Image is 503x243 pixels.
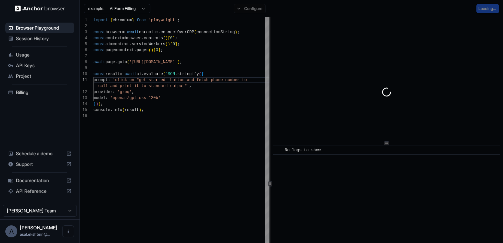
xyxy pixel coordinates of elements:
[16,188,64,194] span: API Reference
[80,65,87,71] div: 9
[177,72,199,76] span: stringify
[173,36,175,41] span: ]
[5,23,74,33] div: Browser Playground
[120,72,122,76] span: =
[149,18,177,23] span: 'playwright'
[115,60,117,64] span: .
[127,60,129,64] span: (
[177,42,180,47] span: ;
[189,84,192,88] span: ,
[132,42,165,47] span: serviceWorkers
[233,78,247,82] span: ber to
[139,30,158,35] span: chromium
[101,102,103,106] span: ;
[113,108,122,112] span: info
[132,18,134,23] span: }
[16,25,72,31] span: Browser Playground
[5,225,17,237] div: A
[237,30,240,35] span: ;
[125,108,139,112] span: result
[177,60,180,64] span: )
[20,232,50,237] span: asaf.ekshtein@assuredallies.com
[20,225,57,230] span: Asaf Ekshtein
[285,148,321,153] span: No logs to show
[173,42,175,47] span: 0
[113,42,129,47] span: context
[144,36,163,41] span: contexts
[141,108,144,112] span: ;
[180,60,182,64] span: ;
[129,60,177,64] span: '[URL][DOMAIN_NAME]'
[137,48,149,53] span: pages
[16,62,72,69] span: API Keys
[5,186,74,196] div: API Reference
[93,72,105,76] span: const
[161,30,194,35] span: connectOverCDP
[113,18,132,23] span: chromium
[105,48,115,53] span: page
[93,42,105,47] span: const
[80,101,87,107] div: 14
[139,108,141,112] span: )
[5,159,74,170] div: Support
[134,48,136,53] span: .
[141,72,144,76] span: .
[122,36,124,41] span: =
[80,47,87,53] div: 6
[151,48,153,53] span: )
[153,48,156,53] span: [
[80,23,87,29] div: 2
[16,177,64,184] span: Documentation
[5,71,74,81] div: Project
[194,30,197,35] span: (
[93,102,96,106] span: }
[175,72,177,76] span: .
[163,36,165,41] span: (
[15,5,65,12] img: Anchor Logo
[93,90,113,94] span: provider
[110,96,160,100] span: 'openai/gpt-oss-120b'
[93,30,105,35] span: const
[93,96,105,100] span: model
[122,30,124,35] span: =
[117,60,127,64] span: goto
[93,78,108,82] span: prompt
[88,6,104,11] span: example:
[158,48,160,53] span: ]
[170,36,172,41] span: 0
[5,148,74,159] div: Schedule a demo
[16,150,64,157] span: Schedule a demo
[110,18,112,23] span: {
[105,42,110,47] span: ai
[201,72,204,76] span: {
[117,90,132,94] span: 'groq'
[80,35,87,41] div: 4
[163,72,165,76] span: (
[105,30,122,35] span: browser
[16,161,64,168] span: Support
[165,36,168,41] span: )
[62,225,74,237] button: Open menu
[98,84,189,88] span: call and print it to standard output"'
[141,36,144,41] span: .
[125,72,137,76] span: await
[5,33,74,44] div: Session History
[5,50,74,60] div: Usage
[80,29,87,35] div: 3
[158,30,160,35] span: .
[165,42,168,47] span: (
[16,73,72,79] span: Project
[80,89,87,95] div: 12
[235,30,237,35] span: )
[113,78,233,82] span: 'click on "get started" button and fetch phone num
[110,108,112,112] span: .
[168,42,170,47] span: )
[105,36,122,41] span: context
[149,48,151,53] span: (
[93,18,108,23] span: import
[98,102,100,106] span: )
[80,71,87,77] div: 10
[137,72,141,76] span: ai
[93,36,105,41] span: const
[108,78,110,82] span: :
